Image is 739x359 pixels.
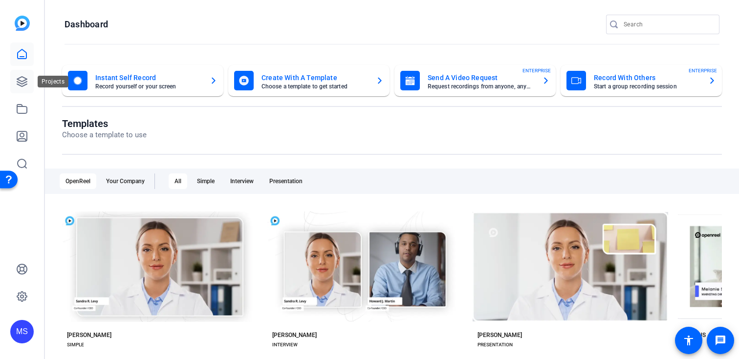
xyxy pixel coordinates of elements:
[65,19,108,30] h1: Dashboard
[594,72,700,84] mat-card-title: Record With Others
[428,84,534,89] mat-card-subtitle: Request recordings from anyone, anywhere
[715,335,726,346] mat-icon: message
[62,118,147,129] h1: Templates
[38,76,68,87] div: Projects
[683,335,695,346] mat-icon: accessibility
[561,65,722,96] button: Record With OthersStart a group recording sessionENTERPRISE
[191,173,220,189] div: Simple
[478,341,513,349] div: PRESENTATION
[10,320,34,343] div: MS
[67,331,111,339] div: [PERSON_NAME]
[394,65,556,96] button: Send A Video RequestRequest recordings from anyone, anywhereENTERPRISE
[62,65,223,96] button: Instant Self RecordRecord yourself or your screen
[428,72,534,84] mat-card-title: Send A Video Request
[689,67,717,74] span: ENTERPRISE
[228,65,390,96] button: Create With A TemplateChoose a template to get started
[67,341,84,349] div: SIMPLE
[100,173,151,189] div: Your Company
[60,173,96,189] div: OpenReel
[624,19,712,30] input: Search
[224,173,260,189] div: Interview
[95,84,202,89] mat-card-subtitle: Record yourself or your screen
[522,67,551,74] span: ENTERPRISE
[272,341,298,349] div: INTERVIEW
[272,331,317,339] div: [PERSON_NAME]
[478,331,522,339] div: [PERSON_NAME]
[263,173,308,189] div: Presentation
[261,84,368,89] mat-card-subtitle: Choose a template to get started
[594,84,700,89] mat-card-subtitle: Start a group recording session
[62,129,147,141] p: Choose a template to use
[169,173,187,189] div: All
[15,16,30,31] img: blue-gradient.svg
[95,72,202,84] mat-card-title: Instant Self Record
[261,72,368,84] mat-card-title: Create With A Template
